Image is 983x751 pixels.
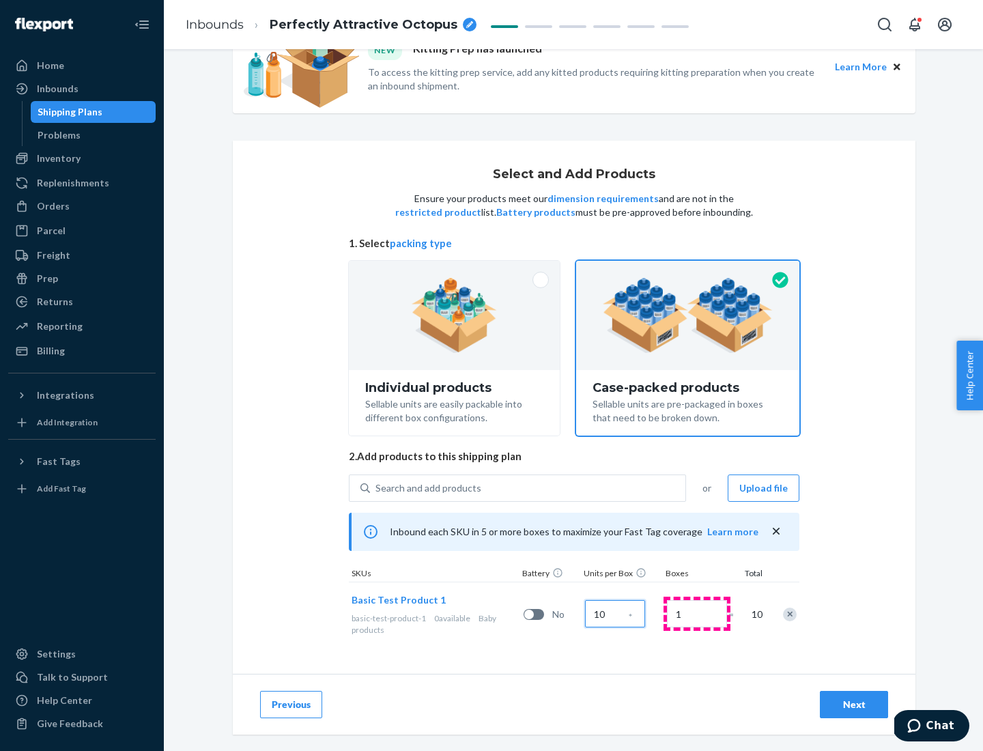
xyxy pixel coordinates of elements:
a: Inbounds [186,17,244,32]
a: Billing [8,340,156,362]
div: Replenishments [37,176,109,190]
div: Orders [37,199,70,213]
a: Freight [8,244,156,266]
button: Previous [260,691,322,718]
button: Help Center [956,341,983,410]
div: NEW [368,41,402,59]
button: dimension requirements [547,192,659,206]
div: Parcel [37,224,66,238]
button: Learn More [835,59,887,74]
span: Basic Test Product 1 [352,594,446,606]
div: Next [831,698,877,711]
div: Battery [519,567,581,582]
span: or [702,481,711,495]
button: Learn more [707,525,758,539]
button: restricted product [395,206,481,219]
a: Reporting [8,315,156,337]
a: Inventory [8,147,156,169]
div: Help Center [37,694,92,707]
div: Add Integration [37,416,98,428]
button: Upload file [728,474,799,502]
p: Kitting Prep has launched [413,41,542,59]
div: Integrations [37,388,94,402]
button: packing type [390,236,452,251]
div: Inventory [37,152,81,165]
a: Prep [8,268,156,289]
ol: breadcrumbs [175,5,487,45]
input: Case Quantity [585,600,645,627]
span: Perfectly Attractive Octopus [270,16,457,34]
div: Search and add products [375,481,481,495]
button: Integrations [8,384,156,406]
button: Fast Tags [8,451,156,472]
div: Prep [37,272,58,285]
span: No [552,608,580,621]
a: Add Integration [8,412,156,434]
span: basic-test-product-1 [352,613,426,623]
div: Sellable units are easily packable into different box configurations. [365,395,543,425]
img: individual-pack.facf35554cb0f1810c75b2bd6df2d64e.png [412,278,497,353]
div: Talk to Support [37,670,108,684]
div: Billing [37,344,65,358]
div: Sellable units are pre-packaged in boxes that need to be broken down. [593,395,783,425]
div: Boxes [663,567,731,582]
img: Flexport logo [15,18,73,31]
button: Battery products [496,206,575,219]
a: Add Fast Tag [8,478,156,500]
a: Shipping Plans [31,101,156,123]
span: = [728,608,742,621]
div: Inbounds [37,82,79,96]
button: Open notifications [901,11,928,38]
a: Inbounds [8,78,156,100]
button: Basic Test Product 1 [352,593,446,607]
p: To access the kitting prep service, add any kitted products requiring kitting preparation when yo... [368,66,823,93]
button: close [769,524,783,539]
button: Close Navigation [128,11,156,38]
span: 1. Select [349,236,799,251]
button: Close [889,59,904,74]
div: Individual products [365,381,543,395]
span: 0 available [434,613,470,623]
div: Give Feedback [37,717,103,731]
div: Total [731,567,765,582]
div: Inbound each SKU in 5 or more boxes to maximize your Fast Tag coverage [349,513,799,551]
div: Units per Box [581,567,663,582]
span: 10 [749,608,763,621]
p: Ensure your products meet our and are not in the list. must be pre-approved before inbounding. [394,192,754,219]
a: Returns [8,291,156,313]
a: Problems [31,124,156,146]
span: 2. Add products to this shipping plan [349,449,799,464]
div: Problems [38,128,81,142]
iframe: Opens a widget where you can chat to one of our agents [894,710,969,744]
div: Freight [37,249,70,262]
div: Remove Item [783,608,797,621]
div: Baby products [352,612,518,636]
div: Add Fast Tag [37,483,86,494]
a: Replenishments [8,172,156,194]
button: Talk to Support [8,666,156,688]
div: Fast Tags [37,455,81,468]
div: Settings [37,647,76,661]
img: case-pack.59cecea509d18c883b923b81aeac6d0b.png [603,278,773,353]
a: Home [8,55,156,76]
a: Parcel [8,220,156,242]
div: Case-packed products [593,381,783,395]
div: Reporting [37,320,83,333]
a: Help Center [8,690,156,711]
div: SKUs [349,567,519,582]
a: Orders [8,195,156,217]
button: Open Search Box [871,11,898,38]
button: Open account menu [931,11,958,38]
div: Returns [37,295,73,309]
a: Settings [8,643,156,665]
div: Home [37,59,64,72]
div: Shipping Plans [38,105,102,119]
h1: Select and Add Products [493,168,655,182]
input: Number of boxes [667,600,727,627]
button: Next [820,691,888,718]
button: Give Feedback [8,713,156,735]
